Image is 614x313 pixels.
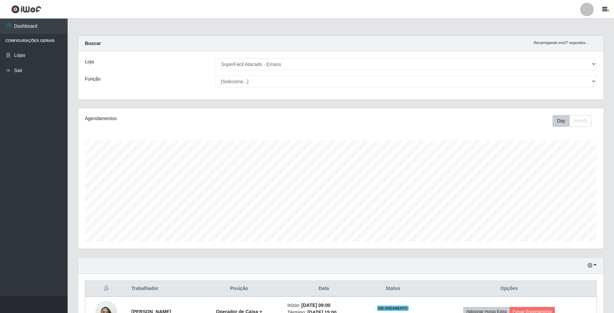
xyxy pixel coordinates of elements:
button: Month [569,115,591,127]
strong: Buscar [85,41,101,46]
div: Agendamentos [85,115,292,122]
label: Função [85,75,101,83]
th: Status [364,281,422,297]
label: Loja [85,58,94,65]
time: [DATE] 09:00 [301,303,330,308]
button: Day [552,115,570,127]
div: Toolbar with button groups [552,115,597,127]
div: First group [552,115,591,127]
span: EM ANDAMENTO [377,306,409,311]
th: Opções [422,281,596,297]
th: Posição [195,281,283,297]
li: Início: [287,302,360,309]
th: Trabalhador [127,281,195,297]
img: CoreUI Logo [11,5,41,14]
th: Data [283,281,364,297]
i: Recarregando em 27 segundos... [534,41,589,45]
